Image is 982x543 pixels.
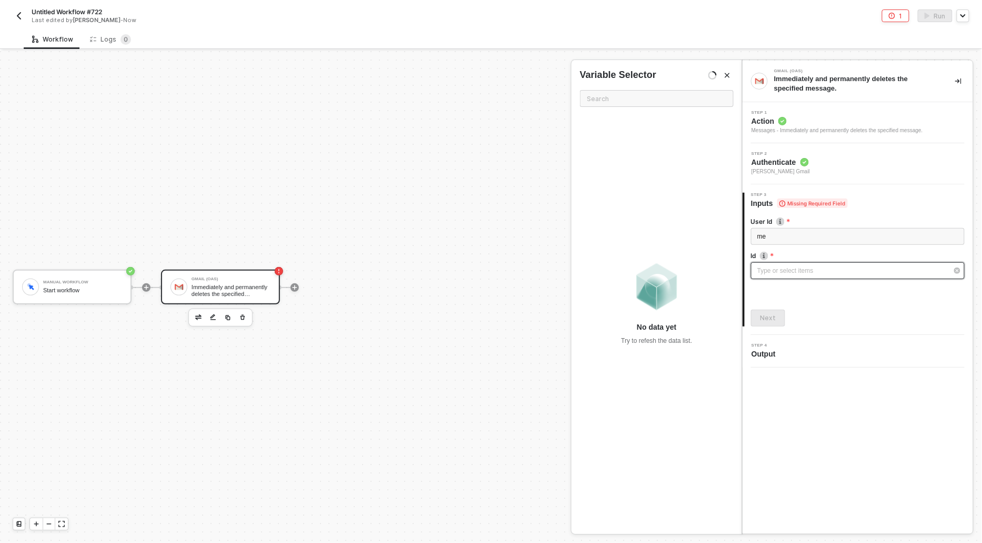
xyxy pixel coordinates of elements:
[15,12,23,20] img: back
[751,349,780,359] span: Output
[751,157,810,167] span: Authenticate
[757,233,766,240] span: me
[777,199,848,208] span: Missing Required Field
[743,152,973,176] div: Step 2Authenticate [PERSON_NAME] Gmail
[637,322,676,332] div: No data yet
[580,68,656,82] div: Variable Selector
[33,521,39,527] span: icon-play
[32,7,102,16] span: Untitled Workflow #722
[751,193,848,197] span: Step 3
[755,76,764,86] img: integration-icon
[751,217,965,226] label: User Id
[882,9,909,22] button: 1
[751,167,810,176] span: [PERSON_NAME] Gmail
[774,74,938,93] div: Immediately and permanently deletes the specified message.
[58,521,65,527] span: icon-expand
[32,16,467,24] div: Last edited by - Now
[13,9,25,22] button: back
[776,218,785,226] img: icon-info
[580,90,734,107] input: Search
[751,251,965,260] label: Id
[751,152,810,156] span: Step 2
[889,13,895,19] span: icon-error-page
[121,34,131,45] sup: 0
[32,35,73,44] div: Workflow
[743,111,973,135] div: Step 1Action Messages - Immediately and permanently deletes the specified message.
[622,337,693,345] div: Try to refesh the data list.
[46,521,52,527] span: icon-minus
[630,261,683,313] img: no-data
[751,116,923,126] span: Action
[760,252,768,260] img: icon-info
[918,9,953,22] button: activateRun
[721,69,734,82] button: Close
[955,78,961,84] span: icon-collapse-right
[751,198,848,209] span: Inputs
[751,343,780,348] span: Step 4
[899,12,903,21] div: 1
[73,16,121,24] span: [PERSON_NAME]
[774,69,932,73] div: Gmail (OAS)
[751,111,923,115] span: Step 1
[743,193,973,327] div: Step 3Inputs Missing Required FieldUser Idicon-infomeIdicon-infoNext
[751,126,923,135] div: Messages - Immediately and permanently deletes the specified message.
[90,34,131,45] div: Logs
[751,310,785,327] button: Next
